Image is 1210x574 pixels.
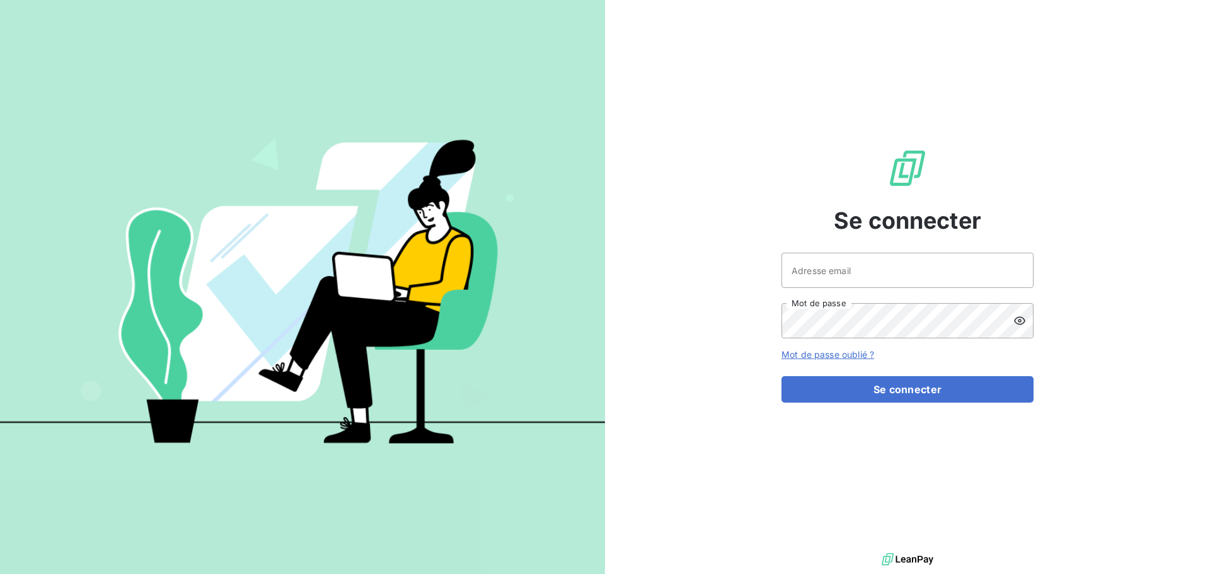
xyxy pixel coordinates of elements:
img: Logo LeanPay [887,148,928,188]
button: Se connecter [781,376,1034,403]
img: logo [882,550,933,569]
a: Mot de passe oublié ? [781,349,874,360]
span: Se connecter [834,204,981,238]
input: placeholder [781,253,1034,288]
